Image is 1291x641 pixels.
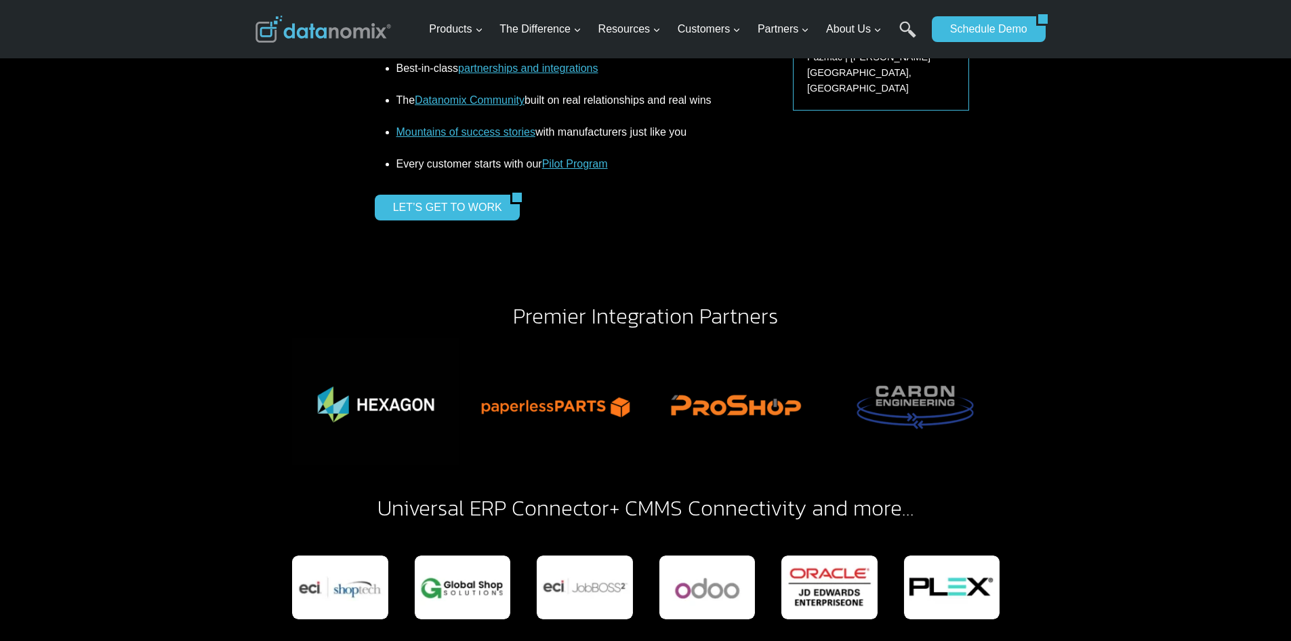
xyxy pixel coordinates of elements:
[292,556,388,619] img: Datanomix Production Monitoring Connects with SHOPTECH E2
[472,338,640,464] img: Datanomix + Paperless Parts
[542,158,608,170] a: Pilot Program
[396,149,733,173] li: Every customer starts with our
[537,556,633,619] div: 16 of 19
[375,195,511,220] a: LET’S GET TO WORK
[414,556,510,619] div: 15 of 19
[537,556,633,619] img: Datanomix Production Monitoring Connects with JobBoss ERP
[255,305,1036,327] h2: Premier Integration Partners
[831,338,999,464] div: 6 of 6
[659,556,755,619] div: 17 of 19
[415,94,525,106] a: Datanomix Community
[429,20,483,38] span: Products
[292,556,388,619] div: 14 of 19
[598,20,661,38] span: Resources
[678,20,741,38] span: Customers
[499,20,581,38] span: The Difference
[396,53,733,85] li: Best-in-class
[899,21,916,52] a: Search
[292,556,1000,619] div: Photo Gallery Carousel
[414,556,510,619] img: Datanomix Production Monitoring Connects with GlobalShop ERP
[651,338,819,464] img: Datanomix + ProShop ERP
[659,556,755,619] img: Datanomix Production Monitoring Connects with Odoo
[396,85,733,117] li: The built on real relationships and real wins
[472,338,640,464] div: 4 of 6
[255,497,1036,519] h2: + CMMS Connectivity and more…
[292,338,460,464] img: Datanomix + Hexagon Manufacturing Intelligence
[255,16,391,43] img: Datanomix
[903,556,1000,619] div: 19 of 19
[396,126,535,138] a: Mountains of success stories
[292,338,460,464] div: 3 of 6
[807,52,930,94] span: Pazmac | [PERSON_NAME][GEOGRAPHIC_DATA], [GEOGRAPHIC_DATA]
[292,338,1000,464] div: Photo Gallery Carousel
[903,556,1000,619] img: Datanomix Production Monitoring Connects with Plex
[377,492,609,524] a: Universal ERP Connector
[831,338,999,464] img: Datanomix + Caron Engineering
[781,556,878,619] img: Datanomix Production Monitoring Connects with Oracle JD Edwards
[781,556,878,619] div: 18 of 19
[932,16,1036,42] a: Schedule Demo
[826,20,882,38] span: About Us
[651,338,819,464] div: 5 of 6
[758,20,809,38] span: Partners
[458,62,598,74] a: partnerships and integrations
[396,117,733,149] li: with manufacturers just like you
[424,7,925,52] nav: Primary Navigation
